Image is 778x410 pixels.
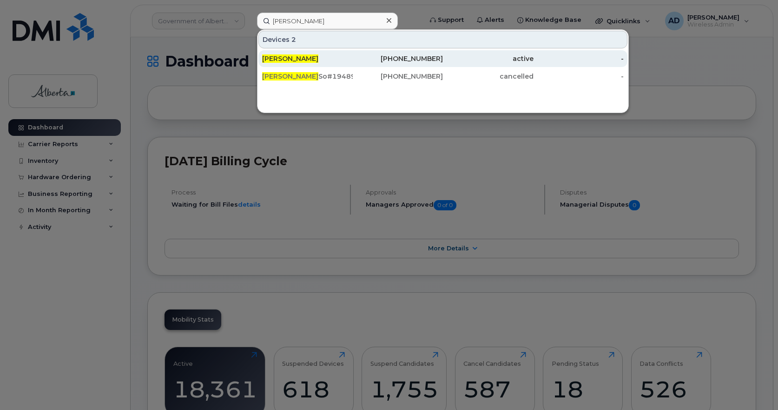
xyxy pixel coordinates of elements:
[534,54,624,63] div: -
[258,31,627,48] div: Devices
[262,72,353,81] div: So#19489
[443,72,534,81] div: cancelled
[353,72,443,81] div: [PHONE_NUMBER]
[291,35,296,44] span: 2
[258,68,627,85] a: [PERSON_NAME]So#19489[PHONE_NUMBER]cancelled-
[262,72,318,81] span: [PERSON_NAME]
[262,54,318,63] span: [PERSON_NAME]
[443,54,534,63] div: active
[353,54,443,63] div: [PHONE_NUMBER]
[258,50,627,67] a: [PERSON_NAME][PHONE_NUMBER]active-
[534,72,624,81] div: -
